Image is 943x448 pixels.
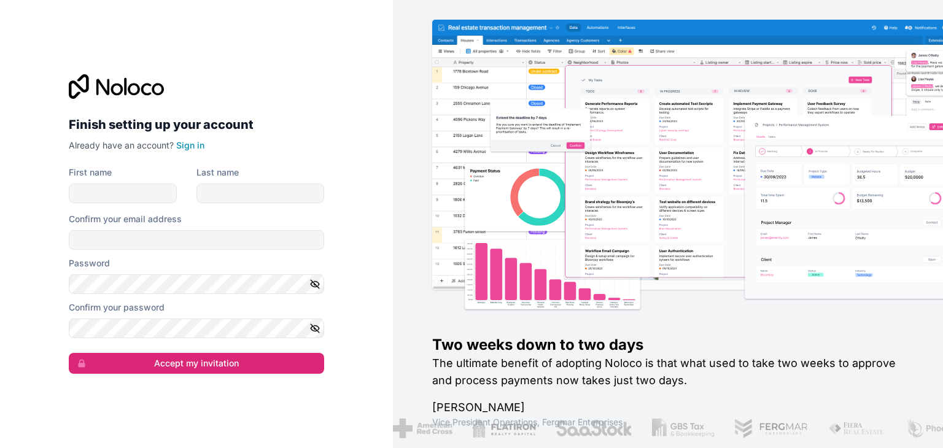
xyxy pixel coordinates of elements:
[69,166,112,179] label: First name
[69,230,324,250] input: Email address
[176,140,204,150] a: Sign in
[69,274,324,294] input: Password
[69,114,324,136] h2: Finish setting up your account
[69,319,324,338] input: Confirm password
[196,183,324,203] input: family-name
[69,183,177,203] input: given-name
[432,355,904,389] h2: The ultimate benefit of adopting Noloco is that what used to take two weeks to approve and proces...
[432,416,904,428] h1: Vice President Operations , Fergmar Enterprises
[69,301,165,314] label: Confirm your password
[196,166,239,179] label: Last name
[69,257,110,269] label: Password
[69,213,182,225] label: Confirm your email address
[69,140,174,150] span: Already have an account?
[69,353,324,374] button: Accept my invitation
[432,335,904,355] h1: Two weeks down to two days
[432,399,904,416] h1: [PERSON_NAME]
[393,419,452,438] img: /assets/american-red-cross-BAupjrZR.png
